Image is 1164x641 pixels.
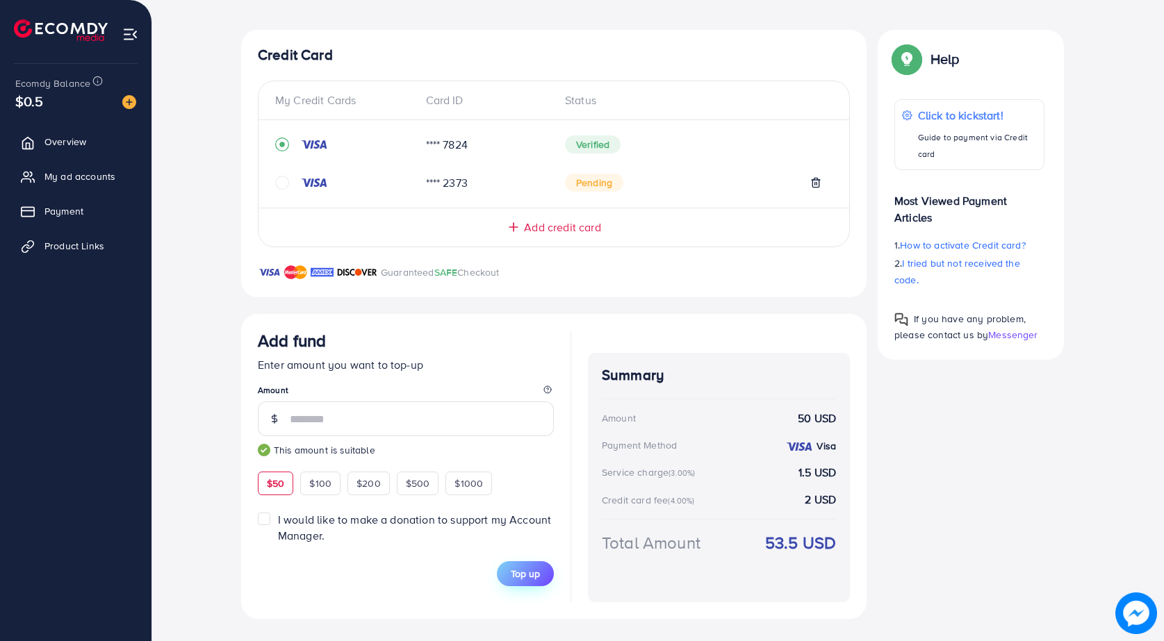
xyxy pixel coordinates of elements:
[602,411,636,425] div: Amount
[275,138,289,151] svg: record circle
[805,492,836,508] strong: 2 USD
[894,47,919,72] img: Popup guide
[10,232,141,260] a: Product Links
[406,476,430,490] span: $500
[258,444,270,456] img: guide
[798,410,836,426] strong: 50 USD
[669,467,695,478] small: (3.00%)
[44,239,104,253] span: Product Links
[356,476,381,490] span: $200
[497,561,554,586] button: Top up
[122,95,136,109] img: image
[10,197,141,225] a: Payment
[1115,592,1157,634] img: image
[44,135,86,149] span: Overview
[278,512,551,543] span: I would like to make a donation to support my Account Manager.
[511,567,540,581] span: Top up
[434,265,458,279] span: SAFE
[554,92,833,108] div: Status
[931,51,960,67] p: Help
[602,465,699,479] div: Service charge
[894,256,1020,287] span: I tried but not received the code.
[258,356,554,373] p: Enter amount you want to top-up
[122,26,138,42] img: menu
[918,107,1037,124] p: Click to kickstart!
[258,331,326,351] h3: Add fund
[565,174,623,192] span: Pending
[798,465,836,481] strong: 1.5 USD
[311,264,334,281] img: brand
[267,476,284,490] span: $50
[668,495,694,506] small: (4.00%)
[415,92,555,108] div: Card ID
[602,531,700,555] div: Total Amount
[894,312,1026,342] span: If you have any problem, please contact us by
[44,204,83,218] span: Payment
[894,313,908,326] img: Popup guide
[894,181,1044,226] p: Most Viewed Payment Articles
[258,384,554,401] legend: Amount
[602,367,836,384] h4: Summary
[258,443,554,457] small: This amount is suitable
[15,76,90,90] span: Ecomdy Balance
[918,129,1037,163] p: Guide to payment via Credit card
[300,177,328,188] img: credit
[10,163,141,190] a: My ad accounts
[300,139,328,150] img: credit
[284,264,307,281] img: brand
[275,92,415,108] div: My Credit Cards
[454,476,483,490] span: $1000
[258,47,850,64] h4: Credit Card
[894,237,1044,253] p: 1.
[44,169,115,183] span: My ad accounts
[817,439,836,453] strong: Visa
[258,264,281,281] img: brand
[337,264,377,281] img: brand
[275,176,289,190] svg: circle
[765,531,836,555] strong: 53.5 USD
[15,91,44,111] span: $0.5
[894,255,1044,288] p: 2.
[988,328,1038,342] span: Messenger
[900,238,1025,252] span: How to activate Credit card?
[602,493,699,507] div: Credit card fee
[785,441,813,452] img: credit
[10,128,141,156] a: Overview
[14,19,108,41] img: logo
[602,438,677,452] div: Payment Method
[565,135,621,153] span: Verified
[309,476,331,490] span: $100
[381,264,500,281] p: Guaranteed Checkout
[524,219,600,235] span: Add credit card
